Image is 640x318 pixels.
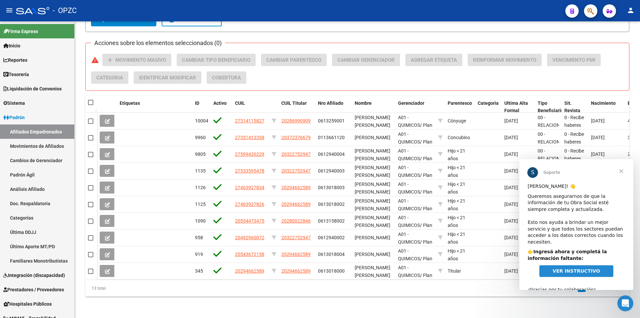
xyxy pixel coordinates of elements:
span: Nro Afiliado [318,100,343,106]
span: 0613018002 [318,202,345,207]
span: 0 - Recibe haberes regularmente [564,115,592,135]
div: [DATE] [504,217,532,225]
span: 20294662589 [281,252,311,257]
button: Identificar Modificar [134,71,201,84]
span: A01 - QUIMICOS [398,232,420,245]
button: Cambiar Gerenciador [332,54,400,66]
span: 958 [195,235,203,240]
button: Reinformar Movimiento [468,54,542,66]
span: Hijo < 21 años [448,165,465,178]
a: go to next page [598,285,610,292]
span: A01 - QUIMICOS [398,248,420,261]
span: Ultima Alta Formal [504,100,528,113]
span: 10004 [195,118,208,123]
button: Agregar Etiqueta [405,54,462,66]
span: A01 - QUIMICOS [398,165,420,178]
iframe: Intercom live chat mensaje [519,159,633,290]
span: A01 - QUIMICOS [398,131,420,144]
span: 0612940004 [318,151,345,157]
span: 0613018004 [318,252,345,257]
div: [DATE] [504,234,532,242]
span: Hijo < 21 años [448,198,465,211]
div: [DATE] [504,150,532,158]
span: 20372376679 [281,135,311,140]
span: Hijo < 21 años [448,182,465,195]
span: Identificar Modificar [139,75,196,81]
span: 20294662589 [281,185,311,190]
span: 0 - Recibe haberes regularmente [564,131,592,152]
span: [PERSON_NAME] [PERSON_NAME] [355,182,390,195]
div: [DATE] [504,184,532,192]
span: Movimiento Masivo [115,57,166,63]
span: Activo [213,100,227,106]
span: Agregar Etiqueta [411,57,457,63]
span: 919 [195,252,203,257]
div: [DATE] [504,167,532,175]
button: Vencimiento PMI [547,54,601,66]
span: Nombre [355,100,372,106]
span: Borrar Filtros [168,17,216,23]
a: go to last page [612,285,625,292]
span: 345 [195,268,203,274]
span: A01 - QUIMICOS [398,215,420,228]
button: Cambiar Tipo Beneficiario [177,54,256,66]
span: 1135 [195,168,206,174]
span: 20294662589 [235,268,264,274]
button: Cobertura [207,71,246,84]
span: Inicio [3,42,20,49]
span: Categoria [96,75,123,81]
span: Vencimiento PMI [552,57,595,63]
datatable-header-cell: Tipo Beneficiario [535,96,562,118]
span: - OPZC [53,3,77,18]
span: CUIL [235,100,245,106]
span: Reinformar Movimiento [473,57,536,63]
datatable-header-cell: Nacimiento [588,96,625,118]
span: Padrón [3,114,25,121]
span: 27314115827 [235,118,264,123]
span: 20286990909 [281,118,311,123]
span: 0613259001 [318,118,345,123]
span: 9805 [195,151,206,157]
span: 0612940003 [318,168,345,174]
span: Hijo < 21 años [448,215,465,228]
button: Categoria [91,71,128,84]
datatable-header-cell: CUIL [232,96,269,118]
span: [PERSON_NAME] [PERSON_NAME] [355,165,390,178]
span: 1125 [195,202,206,207]
span: [PERSON_NAME] [PERSON_NAME] [355,198,390,211]
datatable-header-cell: Gerenciador [395,96,435,118]
span: 0613018000 [318,268,345,274]
span: [DATE] [591,118,605,123]
span: 0613018003 [318,185,345,190]
datatable-header-cell: Ultima Alta Formal [502,96,535,118]
span: Tipo Beneficiario [538,100,564,113]
span: 27533595478 [235,168,264,174]
span: 27599420229 [235,151,264,157]
span: 20322752947 [281,151,311,157]
div: [DATE] [504,134,532,141]
span: Cambiar Gerenciador [337,57,395,63]
span: Buscar Afiliados [97,17,150,23]
span: Concubino [448,135,470,140]
datatable-header-cell: ID [192,96,211,118]
span: 0612940002 [318,235,345,240]
span: 00 - RELACION DE DEPENDENCIA [538,131,569,160]
span: Hijo < 21 años [448,148,465,161]
span: 20554473475 [235,218,264,224]
span: 00 - RELACION DE DEPENDENCIA [538,148,569,176]
datatable-header-cell: Nombre [352,96,395,118]
a: go to first page [548,285,561,292]
span: 2 [628,151,630,157]
datatable-header-cell: CUIL Titular [279,96,315,118]
span: [PERSON_NAME] [355,235,390,240]
div: 13 total [85,280,193,297]
mat-icon: person [627,6,635,14]
span: 20322752947 [281,235,311,240]
span: 20322752947 [281,168,311,174]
